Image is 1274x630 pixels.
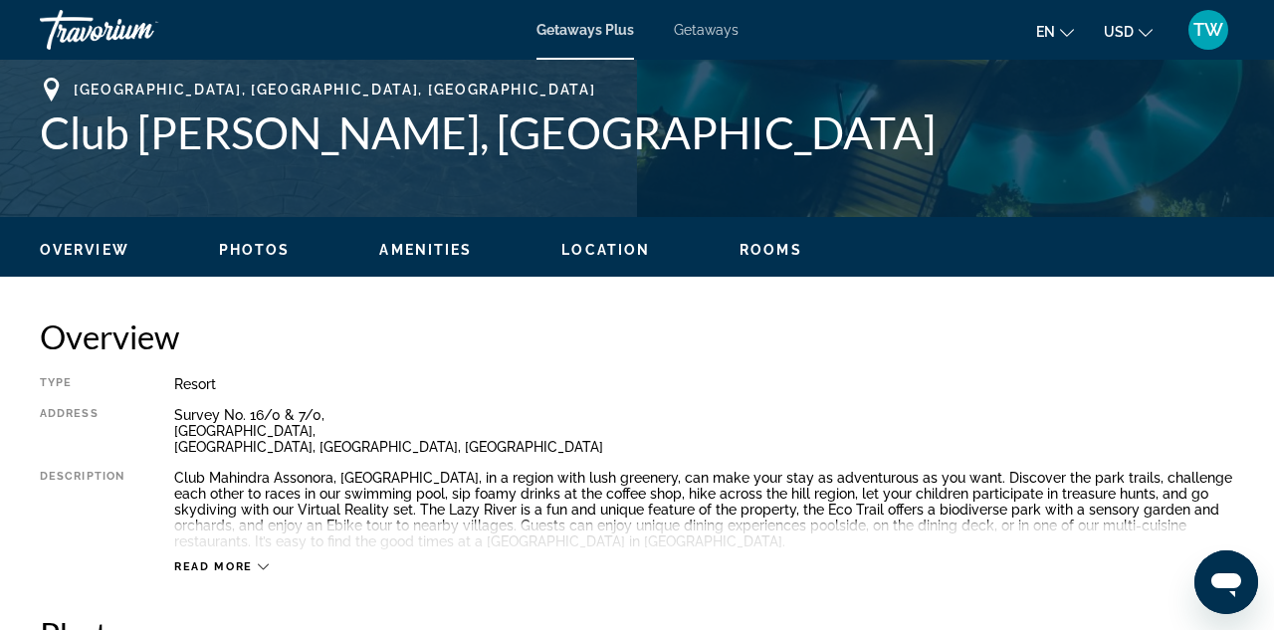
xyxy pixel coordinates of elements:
[174,560,253,573] span: Read more
[1036,17,1074,46] button: Change language
[40,4,239,56] a: Travorium
[1036,24,1055,40] span: en
[40,241,129,259] button: Overview
[1104,17,1153,46] button: Change currency
[740,242,802,258] span: Rooms
[1194,550,1258,614] iframe: Button to launch messaging window
[40,376,124,392] div: Type
[219,241,291,259] button: Photos
[379,241,472,259] button: Amenities
[561,241,650,259] button: Location
[74,82,595,98] span: [GEOGRAPHIC_DATA], [GEOGRAPHIC_DATA], [GEOGRAPHIC_DATA]
[40,106,1234,158] h1: Club [PERSON_NAME], [GEOGRAPHIC_DATA]
[174,559,269,574] button: Read more
[536,22,634,38] a: Getaways Plus
[561,242,650,258] span: Location
[740,241,802,259] button: Rooms
[40,242,129,258] span: Overview
[1182,9,1234,51] button: User Menu
[1104,24,1134,40] span: USD
[674,22,739,38] a: Getaways
[174,376,1234,392] div: Resort
[219,242,291,258] span: Photos
[174,470,1234,549] div: Club Mahindra Assonora, [GEOGRAPHIC_DATA], in a region with lush greenery, can make your stay as ...
[40,407,124,455] div: Address
[379,242,472,258] span: Amenities
[174,407,1234,455] div: Survey No. 16/0 & 7/0, [GEOGRAPHIC_DATA], [GEOGRAPHIC_DATA], [GEOGRAPHIC_DATA], [GEOGRAPHIC_DATA]
[40,316,1234,356] h2: Overview
[1193,20,1223,40] span: TW
[40,470,124,549] div: Description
